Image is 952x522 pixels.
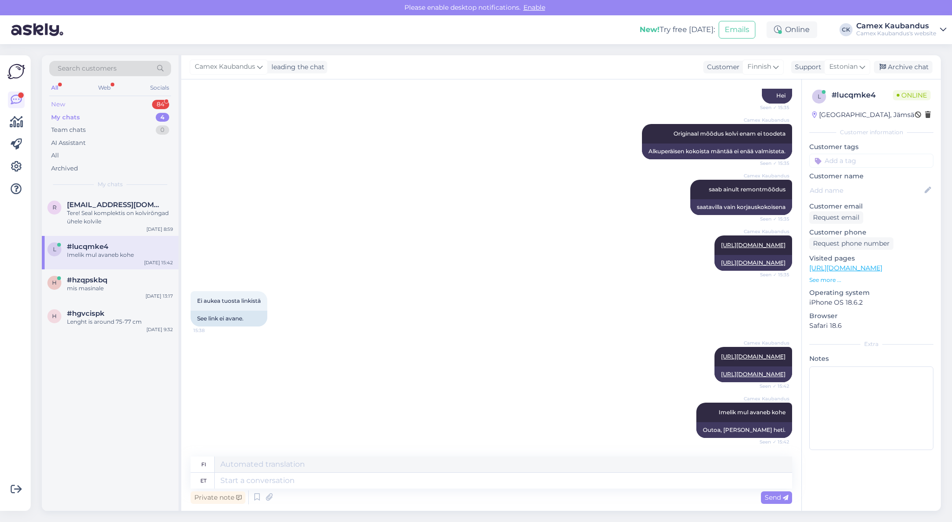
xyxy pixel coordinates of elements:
div: Outoa, [PERSON_NAME] heti. [696,422,792,438]
div: New [51,100,65,109]
input: Add a tag [809,154,933,168]
p: See more ... [809,276,933,284]
div: Tere! Seal komplektis on kolvirõngad ühele kolvile [67,209,173,226]
div: Camex Kaubandus's website [856,30,936,37]
span: r [53,204,57,211]
div: mis masinale [67,284,173,293]
span: Camex Kaubandus [744,117,789,124]
img: Askly Logo [7,63,25,80]
span: h [52,279,57,286]
b: New! [640,25,660,34]
div: fi [201,457,206,472]
span: Originaal mõõdus kolvi enam ei toodeta [674,130,786,137]
div: Web [96,82,112,94]
span: Seen ✓ 15:42 [754,383,789,390]
a: [URL][DOMAIN_NAME] [721,371,786,378]
span: Camex Kaubandus [744,339,789,346]
div: 4 [156,113,169,122]
div: Imelik mul avaneb kohe [67,251,173,259]
div: [DATE] 13:17 [145,293,173,300]
span: Online [893,90,931,100]
span: Estonian [829,62,858,72]
div: [DATE] 9:32 [146,326,173,333]
div: Archive chat [874,61,932,73]
div: Archived [51,164,78,173]
div: See link ei avane. [191,311,267,326]
input: Add name [810,185,923,196]
p: Notes [809,354,933,364]
span: #lucqmke4 [67,242,108,251]
div: Hei [762,88,792,104]
span: l [53,246,56,253]
span: Camex Kaubandus [744,228,789,235]
span: Finnish [747,62,771,72]
span: l [818,93,821,100]
p: Customer name [809,171,933,181]
span: Imelik mul avaneb kohe [719,409,786,416]
div: [DATE] 8:59 [146,226,173,233]
span: ryytlipoig22@gmail.com [67,201,164,209]
div: [DATE] 15:42 [144,259,173,266]
div: Socials [148,82,171,94]
div: # lucqmke4 [832,90,893,101]
span: Seen ✓ 15:42 [754,438,789,445]
span: h [52,313,57,320]
div: Try free [DATE]: [640,24,715,35]
div: All [51,151,59,160]
span: #hzqpskbq [67,276,107,284]
span: Search customers [58,64,117,73]
a: Camex KaubandusCamex Kaubandus's website [856,22,946,37]
p: Operating system [809,288,933,298]
div: saatavilla vain korjauskokoisena [690,199,792,215]
div: Request email [809,211,863,224]
span: Seen ✓ 15:35 [754,160,789,167]
span: saab ainult remontmõõdus [709,186,786,193]
span: Seen ✓ 15:35 [754,104,789,111]
p: Customer email [809,202,933,211]
button: Emails [719,21,755,39]
div: 0 [156,125,169,135]
p: Customer tags [809,142,933,152]
span: My chats [98,180,123,189]
a: [URL][DOMAIN_NAME] [721,241,786,248]
p: Safari 18.6 [809,321,933,331]
div: Private note [191,491,245,504]
div: My chats [51,113,80,122]
span: Camex Kaubandus [744,172,789,179]
div: Customer [703,62,740,72]
p: iPhone OS 18.6.2 [809,298,933,307]
div: Camex Kaubandus [856,22,936,30]
p: Visited pages [809,254,933,263]
div: Customer information [809,128,933,137]
p: Customer phone [809,228,933,237]
div: Online [767,21,817,38]
div: et [200,473,206,489]
span: Seen ✓ 15:35 [754,271,789,278]
a: [URL][DOMAIN_NAME] [721,259,786,266]
span: Camex Kaubandus [744,395,789,402]
span: 15:38 [193,327,228,334]
div: Extra [809,340,933,348]
div: CK [840,23,853,36]
span: Enable [521,3,548,12]
div: All [49,82,60,94]
div: Alkuperäisen kokoista mäntää ei enää valmisteta. [642,144,792,159]
span: Send [765,493,788,502]
div: Request phone number [809,237,893,250]
div: AI Assistant [51,138,86,148]
div: 84 [152,100,169,109]
a: [URL][DOMAIN_NAME] [721,353,786,360]
div: [GEOGRAPHIC_DATA], Jämsä [812,110,914,120]
p: Browser [809,311,933,321]
div: leading the chat [268,62,324,72]
div: Team chats [51,125,86,135]
span: Camex Kaubandus [195,62,255,72]
span: Seen ✓ 15:35 [754,215,789,222]
a: [URL][DOMAIN_NAME] [809,264,882,272]
div: Support [791,62,821,72]
div: Lenght is around 75-77 cm [67,318,173,326]
span: #hgvcispk [67,309,105,318]
span: Ei aukea tuosta linkistä [197,297,261,304]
